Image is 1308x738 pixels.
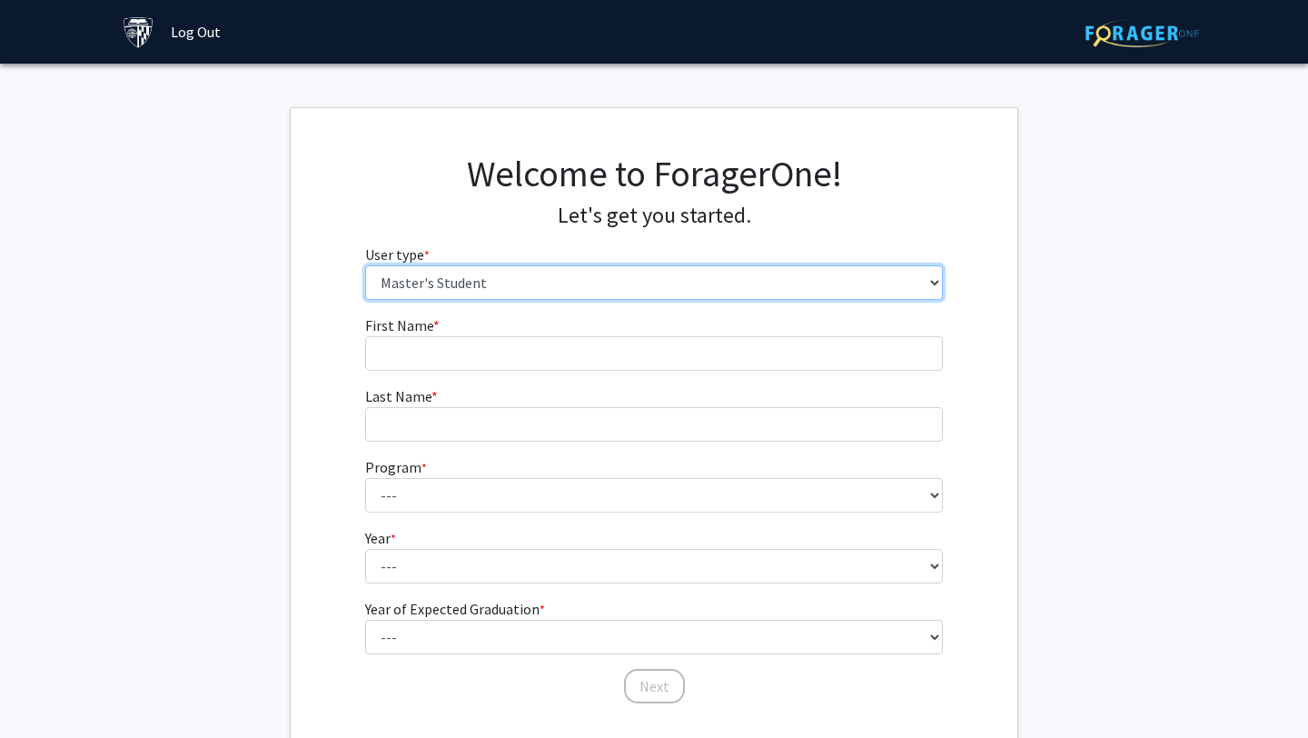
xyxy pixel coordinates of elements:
[365,456,427,478] label: Program
[123,16,154,48] img: Johns Hopkins University Logo
[624,669,685,703] button: Next
[14,656,77,724] iframe: Chat
[365,387,431,405] span: Last Name
[365,203,944,229] h4: Let's get you started.
[365,152,944,195] h1: Welcome to ForagerOne!
[365,598,545,620] label: Year of Expected Graduation
[365,527,396,549] label: Year
[365,244,430,265] label: User type
[1085,19,1199,47] img: ForagerOne Logo
[365,316,433,334] span: First Name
